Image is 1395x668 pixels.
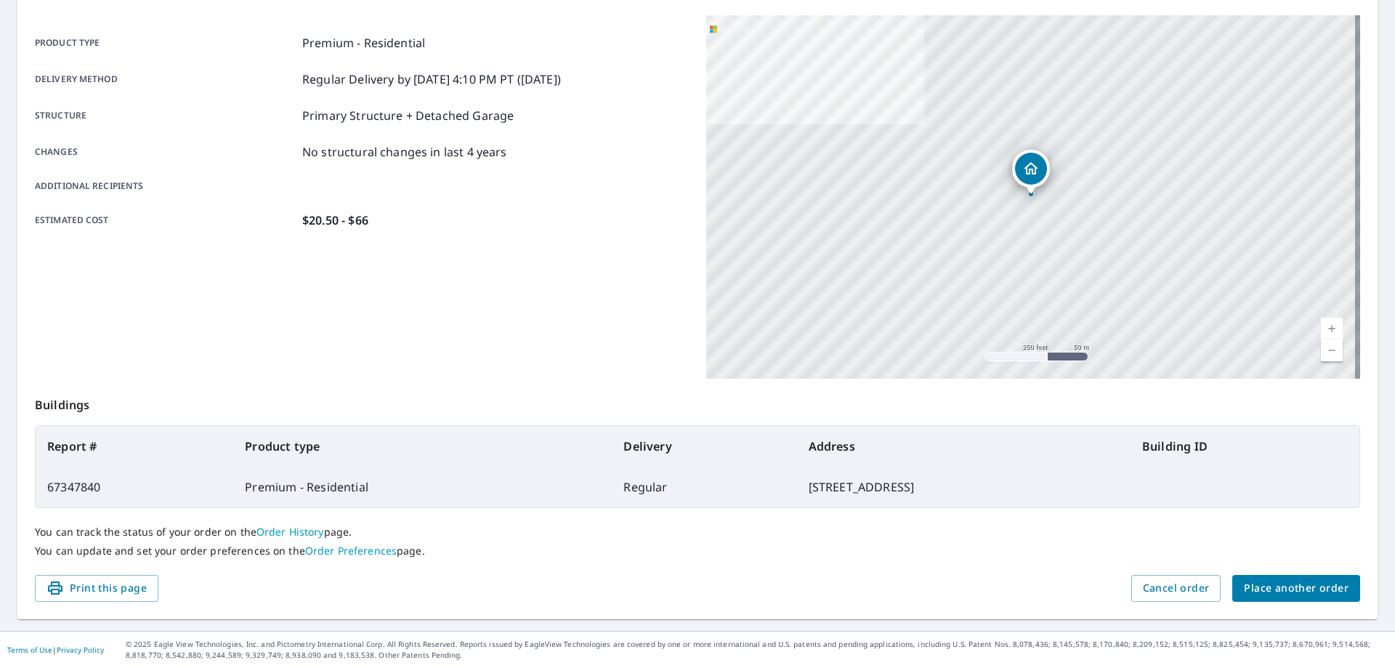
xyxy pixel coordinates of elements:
[797,467,1131,507] td: [STREET_ADDRESS]
[35,180,296,193] p: Additional recipients
[57,645,104,655] a: Privacy Policy
[126,639,1388,661] p: © 2025 Eagle View Technologies, Inc. and Pictometry International Corp. All Rights Reserved. Repo...
[1321,339,1343,361] a: Current Level 17, Zoom Out
[305,544,397,558] a: Order Preferences
[302,107,514,124] p: Primary Structure + Detached Garage
[7,645,52,655] a: Terms of Use
[1232,575,1360,602] button: Place another order
[1244,579,1348,597] span: Place another order
[302,212,368,229] p: $20.50 - $66
[35,71,296,88] p: Delivery method
[233,426,612,467] th: Product type
[797,426,1131,467] th: Address
[1012,150,1050,195] div: Dropped pin, building 1, Residential property, 1169 Lucesco Rd Leechburg, PA 15656
[256,525,324,539] a: Order History
[46,579,147,597] span: Print this page
[233,467,612,507] td: Premium - Residential
[302,34,425,52] p: Premium - Residential
[1321,318,1343,339] a: Current Level 17, Zoom In
[1143,579,1210,597] span: Cancel order
[35,544,1360,558] p: You can update and set your order preferences on the page.
[35,526,1360,539] p: You can track the status of your order on the page.
[35,143,296,161] p: Changes
[35,34,296,52] p: Product type
[35,107,296,124] p: Structure
[612,467,796,507] td: Regular
[36,467,233,507] td: 67347840
[35,379,1360,425] p: Buildings
[7,645,104,654] p: |
[612,426,796,467] th: Delivery
[35,212,296,229] p: Estimated cost
[36,426,233,467] th: Report #
[1131,426,1359,467] th: Building ID
[302,143,507,161] p: No structural changes in last 4 years
[302,71,561,88] p: Regular Delivery by [DATE] 4:10 PM PT ([DATE])
[1131,575,1221,602] button: Cancel order
[35,575,158,602] button: Print this page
